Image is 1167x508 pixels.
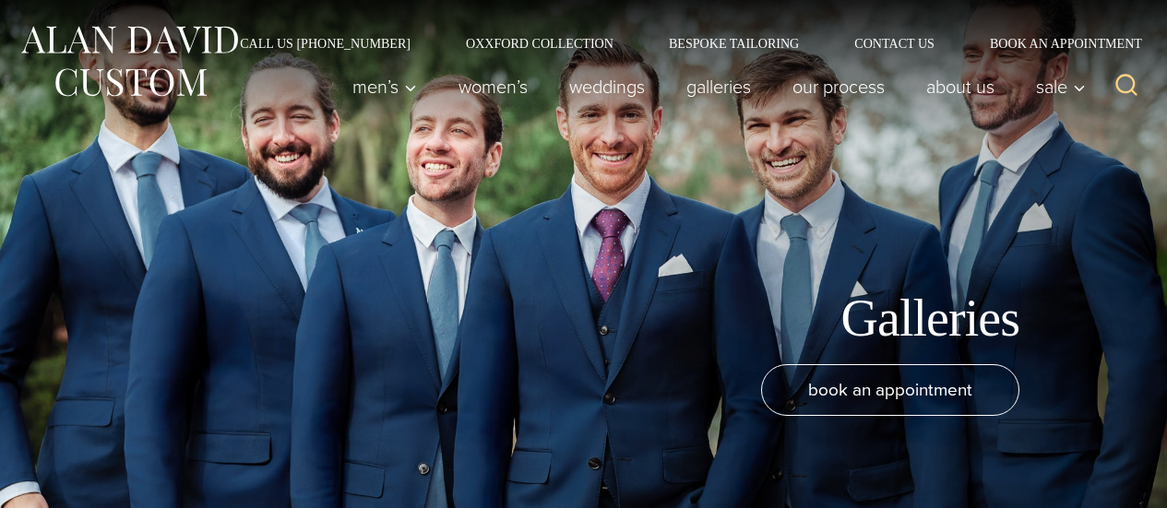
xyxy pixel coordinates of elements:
a: Oxxford Collection [438,37,641,50]
a: Call Us [PHONE_NUMBER] [212,37,438,50]
a: Contact Us [827,37,962,50]
button: View Search Form [1104,65,1149,109]
nav: Primary Navigation [332,68,1096,105]
a: weddings [549,68,666,105]
a: Galleries [666,68,772,105]
a: book an appointment [761,364,1019,416]
h1: Galleries [841,288,1020,349]
a: Women’s [438,68,549,105]
a: Book an Appointment [962,37,1149,50]
img: Alan David Custom [18,20,240,102]
span: Men’s [352,77,417,96]
a: Bespoke Tailoring [641,37,827,50]
a: About Us [906,68,1016,105]
span: book an appointment [808,376,972,403]
nav: Secondary Navigation [212,37,1149,50]
span: Sale [1036,77,1086,96]
a: Our Process [772,68,906,105]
